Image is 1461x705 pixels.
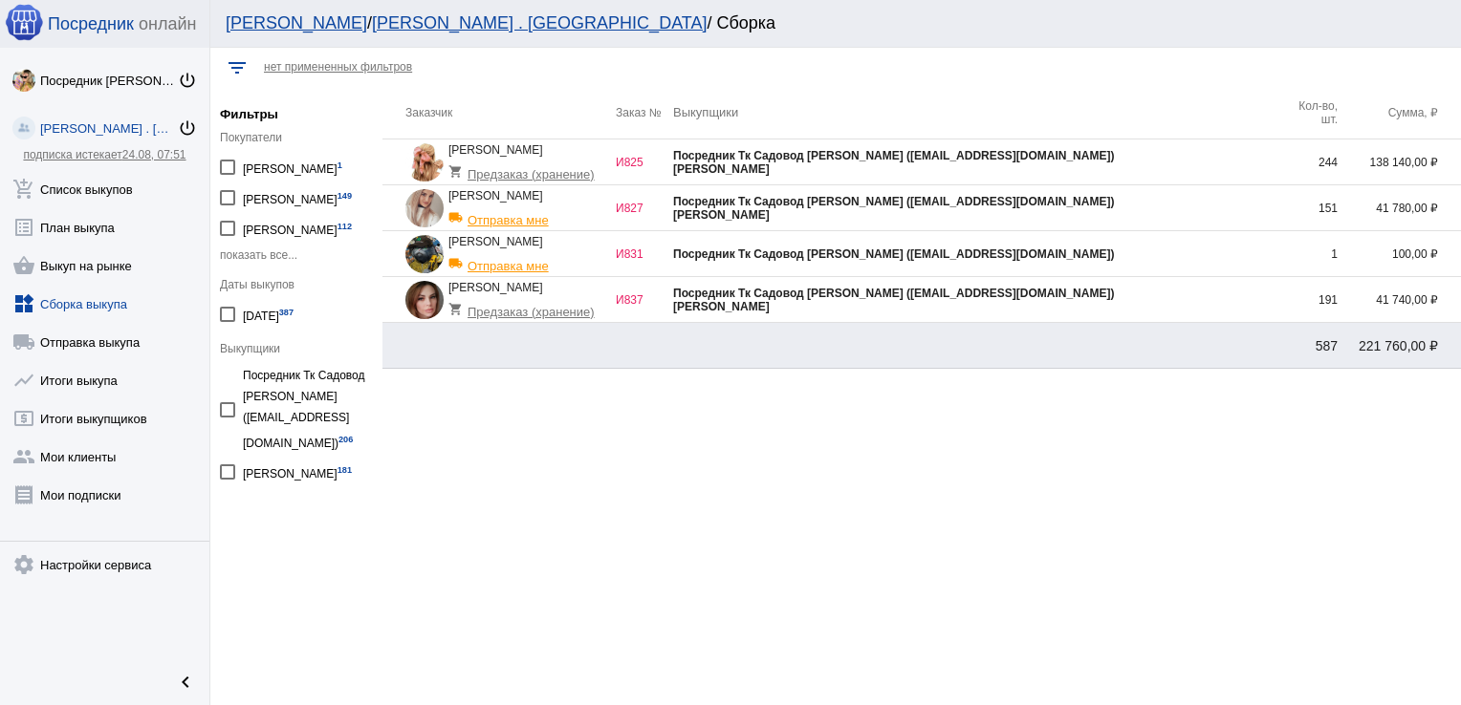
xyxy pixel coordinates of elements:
div: Даты выкупов [220,278,373,291]
td: 100,00 ₽ [1338,231,1461,277]
span: Посредник [48,14,134,34]
div: Отправка мне [448,248,606,273]
b: Посредник Тк Садовод [PERSON_NAME] ([EMAIL_ADDRESS][DOMAIN_NAME]) [673,247,1114,261]
div: И837 [616,293,673,307]
img: community_200.png [12,117,35,139]
b: [PERSON_NAME] [673,208,770,222]
small: 112 [338,222,352,231]
span: нет примененных фильтров [264,60,412,74]
mat-icon: filter_list [226,56,249,79]
mat-icon: widgets [12,292,35,315]
td: 587 [1280,323,1338,369]
div: Предзаказ (хранение) [448,157,606,182]
mat-icon: show_chart [12,369,35,392]
td: 191 [1280,277,1338,323]
b: [PERSON_NAME] [673,300,770,313]
td: 151 [1280,185,1338,231]
th: Кол-во, шт. [1280,86,1338,139]
small: 387 [279,308,294,317]
div: [PERSON_NAME] [448,235,606,273]
td: 138 140,00 ₽ [1338,139,1461,185]
b: [PERSON_NAME] [673,162,770,176]
img: klfIT1i2k3saJfNGA6XPqTU7p5ZjdXiiDsm8fFA7nihaIQp9Knjm0Fohy3f__4ywE27KCYV1LPWaOQBexqZpekWk.jpg [12,69,35,92]
mat-icon: settings [12,553,35,576]
div: Посредник [PERSON_NAME] [PERSON_NAME] [40,74,178,88]
mat-icon: chevron_left [174,671,197,694]
td: 41 780,00 ₽ [1338,185,1461,231]
div: И825 [616,156,673,169]
td: 41 740,00 ₽ [1338,277,1461,323]
div: Посредник Тк Садовод [PERSON_NAME] ([EMAIL_ADDRESS][DOMAIN_NAME]) [243,365,373,454]
img: P4-tjzPoZi1IBPzh9PPFfFpe3IlnPuZpLysGmHQ4RmQPDLVGXhRy00i18QHrPKeh0gWkXFDIejsYigdrjemjCntp.jpg [405,281,444,319]
span: 24.08, 07:51 [122,148,186,161]
div: [DATE] [243,301,294,327]
div: Предзаказ (хранение) [448,294,606,319]
small: 206 [338,435,353,444]
h5: Фильтры [220,107,373,121]
div: [PERSON_NAME] [243,154,342,180]
img: apple-icon-60x60.png [5,3,43,41]
mat-icon: shopping_cart [448,164,468,179]
img: cb3A35bvfs6zUmUEBbc7IYAm0iqRClzbqeh-q0YnHF5SWezaWbTwI8c8knYxUXofw7-X5GWz60i6ffkDaZffWxYL.jpg [405,235,444,273]
div: [PERSON_NAME] [448,281,606,319]
mat-icon: list_alt [12,216,35,239]
div: / / Сборка [226,13,1427,33]
b: Посредник Тк Садовод [PERSON_NAME] ([EMAIL_ADDRESS][DOMAIN_NAME]) [673,287,1114,300]
th: Сумма, ₽ [1338,86,1461,139]
img: jpYarlG_rMSRdqPbVPQVGBq6sjAws1PGEm5gZ1VrcU0z7HB6t_6-VAYqmDps2aDbz8He_Uz8T3ZkfUszj2kIdyl7.jpg [405,189,444,227]
div: Отправка мне [448,203,606,227]
b: Посредник Тк Садовод [PERSON_NAME] ([EMAIL_ADDRESS][DOMAIN_NAME]) [673,195,1114,208]
mat-icon: local_shipping [12,331,35,353]
mat-icon: receipt [12,483,35,506]
span: показать все... [220,248,297,262]
div: [PERSON_NAME] [243,215,352,241]
div: [PERSON_NAME] [448,189,606,227]
mat-icon: local_atm [12,407,35,430]
div: Покупатели [220,131,373,144]
td: 1 [1280,231,1338,277]
div: [PERSON_NAME] [243,184,352,210]
mat-icon: local_shipping [448,256,468,270]
small: 181 [338,465,352,475]
div: [PERSON_NAME] [243,459,352,484]
td: 221 760,00 ₽ [1338,323,1461,369]
th: Выкупщики [673,86,1280,139]
div: Выкупщики [220,342,373,355]
a: [PERSON_NAME] . [GEOGRAPHIC_DATA] [372,13,707,32]
div: [PERSON_NAME] . [GEOGRAPHIC_DATA] [40,121,178,136]
a: подписка истекает24.08, 07:51 [23,148,185,161]
mat-icon: power_settings_new [178,71,197,90]
div: [PERSON_NAME] [448,143,606,182]
mat-icon: local_shipping [448,210,468,224]
th: Заказ № [616,86,673,139]
a: [PERSON_NAME] [226,13,367,32]
td: 244 [1280,139,1338,185]
mat-icon: shopping_cart [448,302,468,316]
span: онлайн [139,14,196,34]
div: И831 [616,247,673,261]
small: 149 [338,191,352,201]
th: Заказчик [382,86,616,139]
mat-icon: power_settings_new [178,118,197,138]
b: Посредник Тк Садовод [PERSON_NAME] ([EMAIL_ADDRESS][DOMAIN_NAME]) [673,149,1114,162]
mat-icon: add_shopping_cart [12,178,35,201]
div: И827 [616,202,673,215]
mat-icon: group [12,445,35,468]
img: aCVqTDZenoBfl6v_qWDcIofiBHVu5uxJfPNv9WsMS2KeREiEpFR6GbS6HGEkgYvt5kZD5LkmkBn1hm8QspLKlgAU.jpg [405,143,444,182]
small: 1 [338,160,342,170]
mat-icon: shopping_basket [12,254,35,277]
